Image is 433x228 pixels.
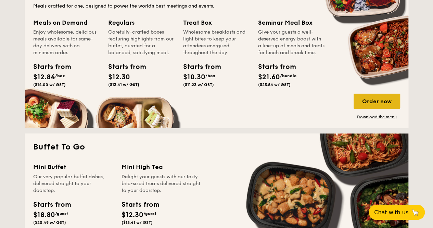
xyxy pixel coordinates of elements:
[33,142,400,153] h2: Buffet To Go
[33,82,66,87] span: ($14.00 w/ GST)
[33,3,400,10] div: Meals crafted for one, designed to power the world's best meetings and events.
[411,208,419,216] span: 🦙
[108,73,130,81] span: $12.30
[33,162,113,172] div: Mini Buffet
[183,73,205,81] span: $10.30
[183,82,214,87] span: ($11.23 w/ GST)
[122,211,143,219] span: $12.30
[33,62,64,72] div: Starts from
[55,211,68,216] span: /guest
[258,82,291,87] span: ($23.54 w/ GST)
[108,18,175,27] div: Regulars
[183,18,250,27] div: Treat Box
[108,62,139,72] div: Starts from
[354,114,400,120] a: Download the menu
[258,62,289,72] div: Starts from
[122,173,202,194] div: Delight your guests with our tasty bite-sized treats delivered straight to your doorstep.
[369,205,425,220] button: Chat with us🦙
[143,211,156,216] span: /guest
[374,209,408,216] span: Chat with us
[108,29,175,56] div: Carefully-crafted boxes featuring highlights from our buffet, curated for a balanced, satisfying ...
[183,62,214,72] div: Starts from
[183,29,250,56] div: Wholesome breakfasts and light bites to keep your attendees energised throughout the day.
[258,18,325,27] div: Seminar Meal Box
[258,29,325,56] div: Give your guests a well-deserved energy boost with a line-up of meals and treats for lunch and br...
[122,162,202,172] div: Mini High Tea
[258,73,280,81] span: $21.60
[33,199,71,209] div: Starts from
[33,173,113,194] div: Our very popular buffet dishes, delivered straight to your doorstep.
[33,18,100,27] div: Meals on Demand
[280,73,296,78] span: /bundle
[122,220,153,225] span: ($13.41 w/ GST)
[108,82,139,87] span: ($13.41 w/ GST)
[33,211,55,219] span: $18.80
[205,73,215,78] span: /box
[354,94,400,109] div: Order now
[122,199,159,209] div: Starts from
[33,73,55,81] span: $12.84
[33,29,100,56] div: Enjoy wholesome, delicious meals available for same-day delivery with no minimum order.
[33,220,66,225] span: ($20.49 w/ GST)
[55,73,65,78] span: /box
